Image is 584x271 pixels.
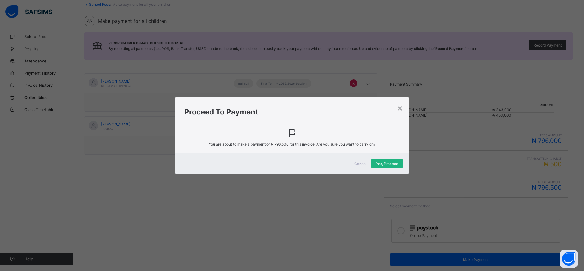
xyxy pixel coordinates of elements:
[376,161,398,166] span: Yes, Proceed
[397,103,403,113] div: ×
[271,142,289,146] span: ₦ 796,500
[354,161,367,166] span: Cancel
[184,107,400,116] h1: Proceed To Payment
[184,142,400,146] span: You are about to make a payment of for this invoice. Are you sure you want to carry on?
[560,250,578,268] button: Open asap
